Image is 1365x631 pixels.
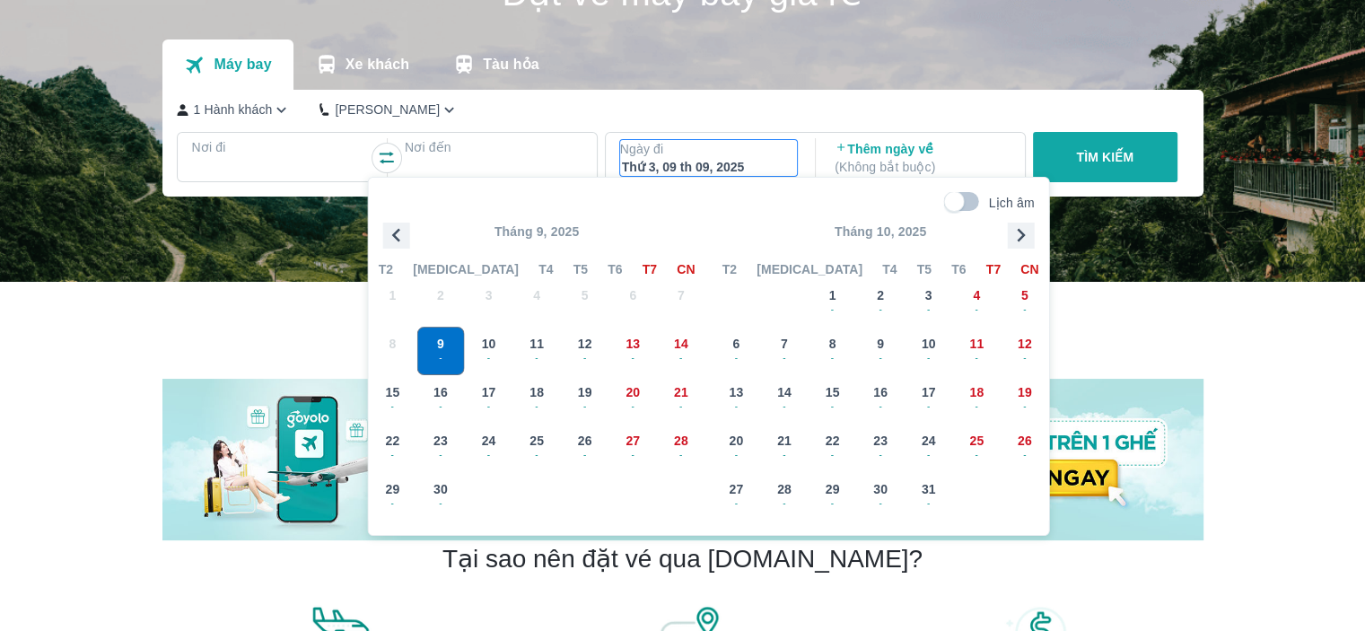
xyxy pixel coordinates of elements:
[674,383,688,401] span: 21
[674,335,688,353] span: 14
[732,335,739,353] span: 6
[809,375,857,424] button: 15-
[722,260,737,278] span: T2
[513,399,560,414] span: -
[857,496,904,511] span: -
[873,432,888,450] span: 23
[1002,399,1048,414] span: -
[1001,424,1049,472] button: 26-
[561,424,609,472] button: 26-
[370,448,416,462] span: -
[578,335,592,353] span: 12
[1033,132,1177,182] button: TÌM KIẾM
[952,375,1001,424] button: 18-
[482,383,496,401] span: 17
[829,286,836,304] span: 1
[608,327,657,375] button: 13-
[969,383,984,401] span: 18
[713,399,760,414] span: -
[416,472,465,521] button: 30-
[658,399,704,414] span: -
[905,327,953,375] button: 10-
[905,375,953,424] button: 17-
[1002,351,1048,365] span: -
[416,424,465,472] button: 23-
[857,399,904,414] span: -
[513,448,560,462] span: -
[465,375,513,424] button: 17-
[857,448,904,462] span: -
[835,140,1009,176] p: Thêm ngày về
[905,472,953,521] button: 31-
[760,472,809,521] button: 28-
[1018,335,1032,353] span: 12
[1021,286,1028,304] span: 5
[952,424,1001,472] button: 25-
[729,383,743,401] span: 13
[713,223,1049,241] p: Tháng 10, 2025
[369,472,417,521] button: 29-
[369,223,705,241] p: Tháng 9, 2025
[922,432,936,450] span: 24
[953,399,1000,414] span: -
[1001,278,1049,327] button: 5-
[829,335,836,353] span: 8
[162,311,1203,343] h2: Chương trình giảm giá
[826,480,840,498] span: 29
[416,327,465,375] button: 9-
[369,424,417,472] button: 22-
[757,260,862,278] span: [MEDICAL_DATA]
[573,260,588,278] span: T5
[405,138,582,156] p: Nơi đến
[925,286,932,304] span: 3
[1001,327,1049,375] button: 12-
[809,399,856,414] span: -
[1018,432,1032,450] span: 26
[713,424,761,472] button: 20-
[1020,260,1038,278] span: CN
[561,327,609,375] button: 12-
[433,383,448,401] span: 16
[370,399,416,414] span: -
[777,383,792,401] span: 14
[482,432,496,450] span: 24
[729,432,743,450] span: 20
[951,260,966,278] span: T6
[626,383,640,401] span: 20
[922,335,936,353] span: 10
[657,327,705,375] button: 14-
[713,496,760,511] span: -
[917,260,932,278] span: T5
[513,351,560,365] span: -
[1002,448,1048,462] span: -
[442,543,923,575] h2: Tại sao nên đặt vé qua [DOMAIN_NAME]?
[953,351,1000,365] span: -
[214,56,271,74] p: Máy bay
[856,472,905,521] button: 30-
[729,480,743,498] span: 27
[561,375,609,424] button: 19-
[674,432,688,450] span: 28
[482,335,496,353] span: 10
[608,260,622,278] span: T6
[969,432,984,450] span: 25
[466,351,512,365] span: -
[1002,302,1048,317] span: -
[346,56,409,74] p: Xe khách
[713,327,761,375] button: 6-
[873,480,888,498] span: 30
[562,351,608,365] span: -
[512,375,561,424] button: 18-
[882,260,897,278] span: T4
[905,278,953,327] button: 3-
[417,351,464,365] span: -
[465,327,513,375] button: 10-
[512,327,561,375] button: 11-
[856,327,905,375] button: 9-
[761,399,808,414] span: -
[512,424,561,472] button: 25-
[578,383,592,401] span: 19
[417,496,464,511] span: -
[781,335,788,353] span: 7
[986,260,1001,278] span: T7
